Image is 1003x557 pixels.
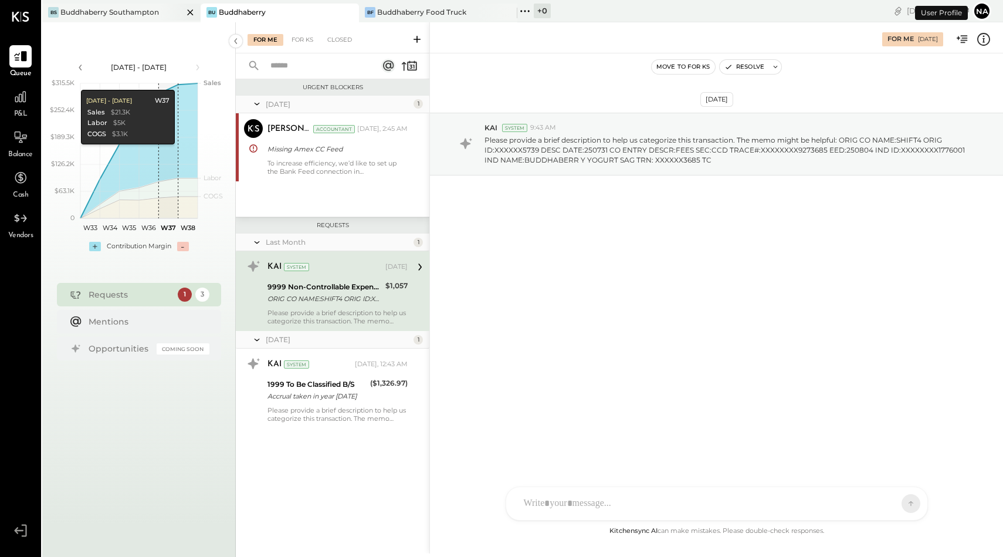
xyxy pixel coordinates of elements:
[8,150,33,160] span: Balance
[267,261,282,273] div: KAI
[141,224,156,232] text: W36
[50,133,74,141] text: $189.3K
[907,5,970,16] div: [DATE]
[86,97,131,105] div: [DATE] - [DATE]
[110,108,130,117] div: $21.3K
[1,45,40,79] a: Queue
[267,379,367,390] div: 1999 To Be Classified B/S
[267,281,382,293] div: 9999 Non-Controllable Expenses:Other Income and Expenses:To Be Classified P&L
[107,242,171,251] div: Contribution Margin
[1,207,40,241] a: Vendors
[414,99,423,109] div: 1
[70,214,74,222] text: 0
[1,126,40,160] a: Balance
[87,130,106,139] div: COGS
[284,360,309,369] div: System
[48,7,59,18] div: BS
[89,316,204,328] div: Mentions
[204,174,221,182] text: Labor
[204,192,223,200] text: COGS
[113,119,125,128] div: $5K
[154,96,169,106] div: W37
[89,289,172,301] div: Requests
[195,288,209,302] div: 3
[83,224,97,232] text: W33
[357,124,408,134] div: [DATE], 2:45 AM
[502,124,527,132] div: System
[60,7,159,17] div: Buddhaberry Southampton
[887,35,914,44] div: For Me
[385,280,408,292] div: $1,057
[267,159,408,175] div: To increase efficiency, we’d like to set up the Bank Feed connection in [GEOGRAPHIC_DATA]. Please...
[484,123,497,133] span: KAI
[267,143,404,155] div: Missing Amex CC Feed
[652,60,715,74] button: Move to for ks
[720,60,769,74] button: Resolve
[918,35,938,43] div: [DATE]
[161,224,176,232] text: W37
[242,83,423,92] div: Urgent Blockers
[267,293,382,305] div: ORIG CO NAME:SHIFT4 ORIG ID:XXXXXX5739 DESC DATE:250731 CO ENTRY DESCR:FEES SEC:CCD TRACE#:XXXXXX...
[180,224,195,232] text: W38
[157,343,209,355] div: Coming Soon
[266,335,411,345] div: [DATE]
[534,4,551,18] div: + 0
[13,190,28,201] span: Cash
[51,160,74,168] text: $126.2K
[122,224,136,232] text: W35
[266,99,411,109] div: [DATE]
[915,6,968,20] div: User Profile
[267,309,408,325] div: Please provide a brief description to help us categorize this transaction. The memo might be help...
[87,108,104,117] div: Sales
[219,7,266,17] div: Buddhaberry
[365,7,375,18] div: BF
[55,187,74,195] text: $63.1K
[284,263,309,271] div: System
[206,7,217,18] div: Bu
[50,106,74,114] text: $252.4K
[87,119,107,128] div: Labor
[242,221,423,229] div: Requests
[89,62,189,72] div: [DATE] - [DATE]
[972,2,991,21] button: na
[178,288,192,302] div: 1
[414,335,423,345] div: 1
[370,377,408,389] div: ($1,326.97)
[321,34,358,46] div: Closed
[89,343,151,355] div: Opportunities
[267,390,367,402] div: Accrual taken in year [DATE]
[111,130,127,139] div: $3.1K
[286,34,319,46] div: For KS
[102,224,117,232] text: W34
[8,231,33,241] span: Vendors
[177,242,189,251] div: -
[414,238,423,247] div: 1
[248,34,283,46] div: For Me
[385,262,408,272] div: [DATE]
[267,406,408,423] div: Please provide a brief description to help us categorize this transaction. The memo might be help...
[1,86,40,120] a: P&L
[267,359,282,370] div: KAI
[355,360,408,369] div: [DATE], 12:43 AM
[266,237,411,247] div: Last Month
[530,123,556,133] span: 9:43 AM
[267,123,311,135] div: [PERSON_NAME]
[89,242,101,251] div: +
[14,109,28,120] span: P&L
[892,5,904,17] div: copy link
[700,92,733,107] div: [DATE]
[204,79,221,87] text: Sales
[10,69,32,79] span: Queue
[377,7,466,17] div: Buddhaberry Food Truck
[313,125,355,133] div: Accountant
[1,167,40,201] a: Cash
[52,79,74,87] text: $315.5K
[484,135,968,165] p: Please provide a brief description to help us categorize this transaction. The memo might be help...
